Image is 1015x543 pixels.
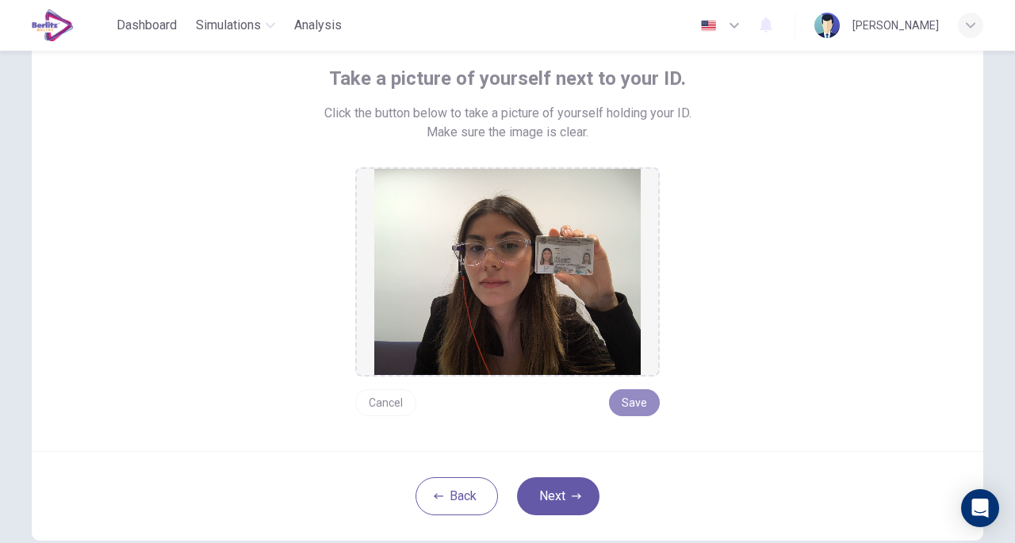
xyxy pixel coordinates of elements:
button: Cancel [355,389,416,416]
div: [PERSON_NAME] [852,16,939,35]
button: Next [517,477,599,515]
span: Analysis [294,16,342,35]
button: Simulations [190,11,282,40]
button: Dashboard [110,11,183,40]
button: Save [609,389,660,416]
span: Simulations [196,16,261,35]
span: Take a picture of yourself next to your ID. [329,66,686,91]
img: EduSynch logo [32,10,74,41]
button: Back [416,477,498,515]
button: Analysis [288,11,348,40]
img: en [699,20,718,32]
img: Profile picture [814,13,840,38]
span: Make sure the image is clear. [427,123,588,142]
span: Dashboard [117,16,177,35]
img: preview screemshot [374,169,641,375]
div: Open Intercom Messenger [961,489,999,527]
span: Click the button below to take a picture of yourself holding your ID. [324,104,691,123]
a: EduSynch logo [32,10,110,41]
